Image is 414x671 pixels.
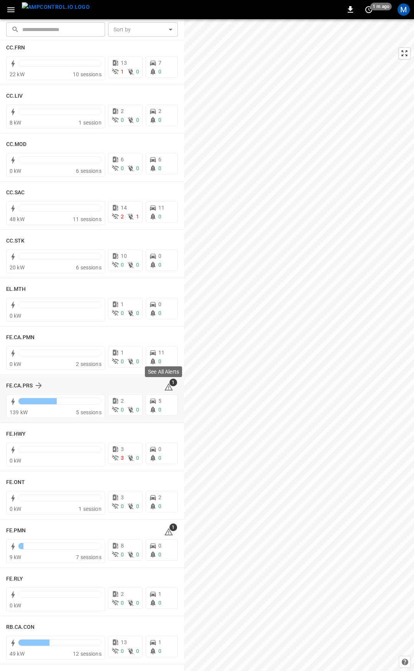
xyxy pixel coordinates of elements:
span: 11 [158,205,164,211]
span: 0 [158,503,161,509]
span: 5 [158,398,161,404]
span: 0 kW [10,361,21,367]
span: 0 [121,648,124,654]
h6: CC.MOD [6,140,27,149]
span: 0 [136,503,139,509]
span: 2 [158,494,161,500]
span: 0 [158,262,161,268]
span: 0 kW [10,506,21,512]
p: See All Alerts [148,368,179,376]
span: 0 [158,551,161,558]
span: 11 sessions [73,216,102,222]
span: 0 [136,455,139,461]
span: 2 sessions [76,361,102,367]
span: 0 kW [10,602,21,609]
span: 10 [121,253,127,259]
span: 11 [158,349,164,356]
h6: CC.STK [6,237,25,245]
span: 0 [121,117,124,123]
span: 0 [121,551,124,558]
span: 0 kW [10,458,21,464]
span: 0 [136,262,139,268]
span: 0 [158,301,161,307]
span: 0 [121,165,124,171]
span: 9 kW [10,554,21,560]
span: 1 [136,213,139,220]
h6: FE.ONT [6,478,25,487]
h6: CC.SAC [6,189,25,197]
span: 0 [158,358,161,364]
span: 22 kW [10,71,25,77]
span: 8 [121,543,124,549]
span: 6 [158,156,161,162]
span: 5 sessions [76,409,102,415]
span: 139 kW [10,409,28,415]
span: 1 m ago [370,3,392,10]
span: 6 sessions [76,168,102,174]
span: 0 [136,117,139,123]
span: 20 kW [10,264,25,271]
span: 1 [158,591,161,597]
h6: FE.HWY [6,430,26,438]
span: 13 [121,639,127,645]
span: 0 [158,407,161,413]
span: 0 [121,262,124,268]
span: 0 [158,165,161,171]
span: 3 [121,455,124,461]
span: 2 [121,108,124,114]
span: 0 [121,310,124,316]
span: 0 [136,648,139,654]
span: 48 kW [10,216,25,222]
span: 7 sessions [76,554,102,560]
h6: FE.CA.PMN [6,333,34,342]
span: 6 [121,156,124,162]
span: 6 sessions [76,264,102,271]
span: 13 [121,60,127,66]
span: 7 [158,60,161,66]
h6: FE.CA.PRS [6,382,33,390]
span: 0 [136,165,139,171]
span: 2 [121,398,124,404]
span: 2 [121,591,124,597]
span: 12 sessions [73,651,102,657]
span: 2 [158,108,161,114]
span: 10 sessions [73,71,102,77]
span: 0 [121,407,124,413]
span: 1 [169,523,177,531]
span: 0 [121,600,124,606]
span: 1 session [79,506,101,512]
span: 0 [136,310,139,316]
span: 0 [136,407,139,413]
span: 1 [121,69,124,75]
span: 0 kW [10,168,21,174]
span: 0 [136,551,139,558]
span: 3 [121,446,124,452]
span: 1 [169,379,177,386]
span: 0 [158,600,161,606]
h6: FE.PMN [6,527,26,535]
h6: FE.RLY [6,575,23,583]
div: profile-icon [398,3,410,16]
span: 0 [158,69,161,75]
span: 0 [158,310,161,316]
img: ampcontrol.io logo [22,2,90,12]
span: 0 [136,358,139,364]
span: 14 [121,205,127,211]
span: 0 [136,600,139,606]
span: 1 session [79,120,101,126]
span: 3 [121,494,124,500]
span: 0 [158,455,161,461]
span: 0 [121,358,124,364]
span: 0 [158,648,161,654]
span: 49 kW [10,651,25,657]
span: 0 [136,69,139,75]
span: 0 [158,543,161,549]
canvas: Map [184,19,414,671]
h6: CC.FRN [6,44,25,52]
span: 0 kW [10,313,21,319]
span: 0 [158,253,161,259]
span: 0 [158,117,161,123]
span: 1 [121,301,124,307]
span: 0 [158,446,161,452]
span: 1 [121,349,124,356]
